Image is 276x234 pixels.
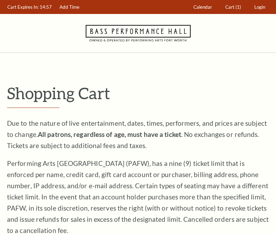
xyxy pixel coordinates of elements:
[235,4,241,10] span: (1)
[7,84,269,102] p: Shopping Cart
[193,4,212,10] span: Calendar
[190,0,215,14] a: Calendar
[254,4,265,10] span: Login
[38,130,181,138] strong: All patrons, regardless of age, must have a ticket
[222,0,245,14] a: Cart (1)
[40,4,52,10] span: 14:57
[56,0,83,14] a: Add Time
[251,0,269,14] a: Login
[7,119,267,149] span: Due to the nature of live entertainment, dates, times, performers, and prices are subject to chan...
[225,4,234,10] span: Cart
[7,4,38,10] span: Cart Expires In:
